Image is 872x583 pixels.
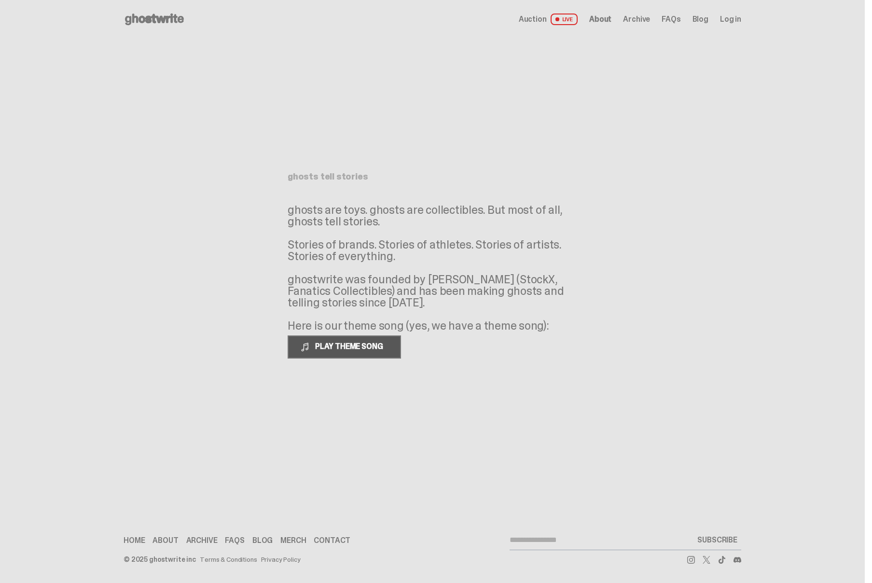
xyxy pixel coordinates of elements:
a: Blog [252,537,273,544]
a: Home [124,537,145,544]
a: FAQs [662,15,680,23]
a: Contact [314,537,350,544]
span: Auction [519,15,547,23]
p: ghosts are toys. ghosts are collectibles. But most of all, ghosts tell stories. Stories of brands... [288,204,577,332]
a: Merch [280,537,306,544]
a: Terms & Conditions [200,556,257,563]
a: Log in [720,15,741,23]
a: Auction LIVE [519,14,578,25]
span: LIVE [551,14,578,25]
a: FAQs [225,537,244,544]
a: About [152,537,178,544]
a: Blog [692,15,708,23]
a: About [589,15,611,23]
a: Privacy Policy [261,556,301,563]
a: Archive [186,537,218,544]
button: PLAY THEME SONG [288,335,401,359]
span: PLAY THEME SONG [311,341,389,351]
div: © 2025 ghostwrite inc [124,556,196,563]
a: Archive [623,15,650,23]
h1: ghosts tell stories [288,172,577,181]
button: SUBSCRIBE [693,530,741,550]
